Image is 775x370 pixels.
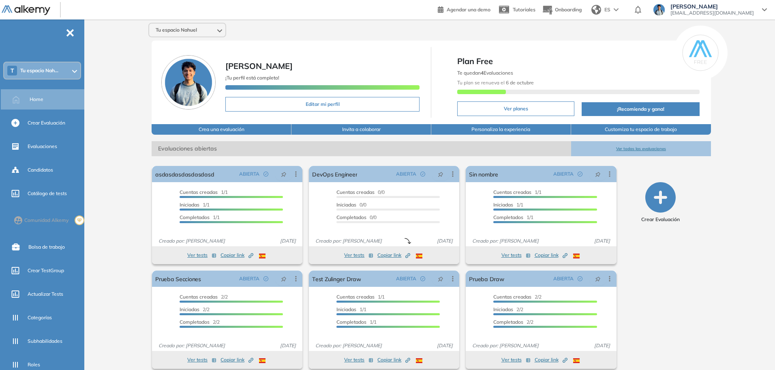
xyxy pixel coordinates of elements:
button: Ver tests [501,355,531,365]
span: check-circle [578,172,582,176]
button: pushpin [432,272,450,285]
button: Copiar link [535,355,567,365]
button: Invita a colaborar [291,124,431,135]
button: Copiar link [377,250,410,260]
span: 0/0 [336,214,377,220]
span: 1/1 [493,214,533,220]
span: Completados [180,214,210,220]
button: pushpin [589,168,607,181]
span: 1/1 [180,202,210,208]
span: [PERSON_NAME] [670,3,754,10]
span: 2/2 [180,294,228,300]
button: Customiza tu espacio de trabajo [571,124,711,135]
span: Completados [336,214,366,220]
span: 0/0 [336,202,366,208]
span: 1/1 [336,319,377,325]
span: Categorías [28,314,52,321]
span: Cuentas creadas [336,294,375,300]
span: Iniciadas [493,306,513,312]
span: Creado por: [PERSON_NAME] [155,342,228,349]
span: Iniciadas [180,306,199,312]
button: Onboarding [542,1,582,19]
span: Bolsa de trabajo [28,243,65,251]
span: Iniciadas [493,202,513,208]
span: [DATE] [277,342,299,349]
span: Copiar link [377,252,410,259]
span: check-circle [420,172,425,176]
span: Cuentas creadas [493,189,531,195]
button: pushpin [275,168,293,181]
span: Candidatos [28,166,53,174]
span: check-circle [420,276,425,281]
span: Creado por: [PERSON_NAME] [312,237,385,245]
span: ES [604,6,610,13]
span: Creado por: [PERSON_NAME] [155,237,228,245]
a: Sin nombre [469,166,498,182]
span: ABIERTA [396,275,416,282]
span: Subhabilidades [28,338,62,345]
span: Crear Evaluación [641,216,680,223]
span: 2/2 [493,319,533,325]
span: Copiar link [535,356,567,364]
span: [DATE] [277,237,299,245]
span: Tu espacio Nah... [20,67,58,74]
span: ABIERTA [239,275,259,282]
span: Copiar link [377,356,410,364]
span: pushpin [281,275,287,282]
span: Onboarding [555,6,582,13]
button: Editar mi perfil [225,97,420,112]
button: Ver tests [187,355,216,365]
img: ESP [573,254,580,258]
span: pushpin [281,171,287,177]
span: [PERSON_NAME] [225,61,293,71]
img: ESP [416,254,422,258]
span: 2/2 [180,306,210,312]
span: Copiar link [221,356,253,364]
button: Crear Evaluación [641,182,680,223]
button: Copiar link [221,355,253,365]
button: Personaliza la experiencia [431,124,571,135]
span: Cuentas creadas [180,189,218,195]
img: arrow [614,8,619,11]
span: Tu espacio Nahuel [156,27,197,33]
img: ESP [573,358,580,363]
a: Agendar una demo [438,4,490,14]
button: Crea una evaluación [152,124,291,135]
button: Ver planes [457,101,574,116]
span: Iniciadas [336,202,356,208]
img: ESP [259,254,265,258]
span: Creado por: [PERSON_NAME] [469,342,542,349]
button: Ver tests [344,355,373,365]
span: Actualizar Tests [28,290,63,298]
span: 1/1 [180,214,220,220]
span: 1/1 [180,189,228,195]
span: Completados [493,214,523,220]
span: Iniciadas [336,306,356,312]
span: Completados [493,319,523,325]
span: Completados [336,319,366,325]
span: Tutoriales [513,6,535,13]
span: 1/1 [336,306,366,312]
span: 1/1 [493,189,542,195]
span: Plan Free [457,55,699,67]
a: Test Zulinger Draw [312,271,361,287]
span: Copiar link [535,252,567,259]
span: Home [30,96,43,103]
button: pushpin [432,168,450,181]
span: Completados [180,319,210,325]
span: 0/0 [336,189,385,195]
span: [EMAIL_ADDRESS][DOMAIN_NAME] [670,10,754,16]
span: ABIERTA [553,170,574,178]
img: ESP [259,358,265,363]
span: 2/2 [493,306,523,312]
button: Ver tests [344,250,373,260]
span: Creado por: [PERSON_NAME] [312,342,385,349]
button: Ver tests [187,250,216,260]
span: 2/2 [493,294,542,300]
span: Creado por: [PERSON_NAME] [469,237,542,245]
button: Copiar link [377,355,410,365]
span: check-circle [263,172,268,176]
button: Ver todas las evaluaciones [571,141,711,156]
img: ESP [416,358,422,363]
button: Ver tests [501,250,531,260]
